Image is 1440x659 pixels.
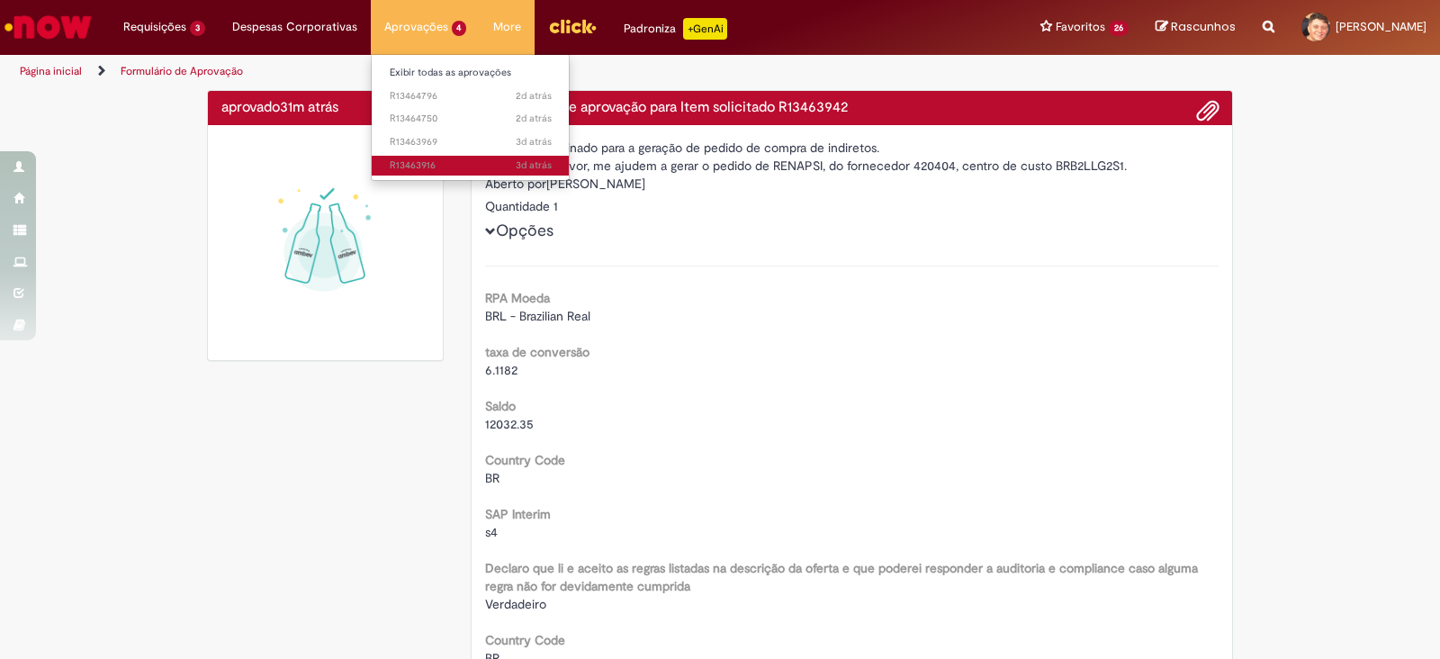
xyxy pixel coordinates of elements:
[485,596,546,612] span: Verdadeiro
[1156,19,1236,36] a: Rascunhos
[123,18,186,36] span: Requisições
[516,135,552,149] span: 3d atrás
[485,344,589,360] b: taxa de conversão
[1109,21,1129,36] span: 26
[221,139,429,347] img: sucesso_1.gif
[516,112,552,125] time: 30/08/2025 10:08:51
[624,18,727,40] div: Padroniza
[485,398,516,414] b: Saldo
[390,112,552,126] span: R13464750
[485,416,534,432] span: 12032.35
[485,470,499,486] span: BR
[683,18,727,40] p: +GenAi
[485,452,565,468] b: Country Code
[1171,18,1236,35] span: Rascunhos
[485,197,1219,215] div: Quantidade 1
[384,18,448,36] span: Aprovações
[390,135,552,149] span: R13463969
[371,54,571,181] ul: Aprovações
[221,100,429,116] h4: aprovado
[20,64,82,78] a: Página inicial
[516,158,552,172] span: 3d atrás
[516,89,552,103] span: 2d atrás
[232,18,357,36] span: Despesas Corporativas
[485,560,1198,594] b: Declaro que li e aceito as regras listadas na descrição da oferta e que poderei responder a audit...
[548,13,597,40] img: click_logo_yellow_360x200.png
[372,109,570,129] a: Aberto R13464750 :
[516,135,552,149] time: 29/08/2025 18:16:04
[280,98,338,116] span: 31m atrás
[121,64,243,78] a: Formulário de Aprovação
[485,524,498,540] span: s4
[485,175,546,193] label: Aberto por
[13,55,947,88] ul: Trilhas de página
[485,308,590,324] span: BRL - Brazilian Real
[390,89,552,104] span: R13464796
[485,157,1219,175] div: Bom dia! Por favor, me ajudem a gerar o pedido de RENAPSI, do fornecedor 420404, centro de custo ...
[190,21,205,36] span: 3
[485,139,1219,157] div: Chamado destinado para a geração de pedido de compra de indiretos.
[485,175,1219,197] div: [PERSON_NAME]
[372,132,570,152] a: Aberto R13463969 :
[2,9,94,45] img: ServiceNow
[390,158,552,173] span: R13463916
[452,21,467,36] span: 4
[1056,18,1105,36] span: Favoritos
[485,290,550,306] b: RPA Moeda
[280,98,338,116] time: 01/09/2025 09:08:47
[516,89,552,103] time: 30/08/2025 10:32:17
[485,506,551,522] b: SAP Interim
[516,112,552,125] span: 2d atrás
[1336,19,1426,34] span: [PERSON_NAME]
[485,100,1219,116] h4: Solicitação de aprovação para Item solicitado R13463942
[372,156,570,176] a: Aberto R13463916 :
[372,63,570,83] a: Exibir todas as aprovações
[372,86,570,106] a: Aberto R13464796 :
[485,362,517,378] span: 6.1182
[493,18,521,36] span: More
[485,632,565,648] b: Country Code
[516,158,552,172] time: 29/08/2025 18:01:06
